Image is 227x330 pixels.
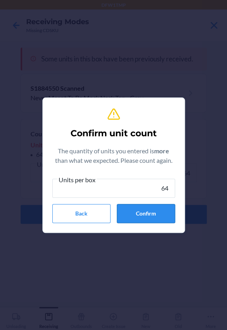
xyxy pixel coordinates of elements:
button: Back [52,204,111,223]
b: more [154,147,169,155]
button: Confirm [117,204,175,223]
input: Units per box [52,179,175,198]
span: Units per box [57,176,97,184]
p: The quantity of units you entered is than what we expected. Please count again. [52,146,175,165]
h2: Confirm unit count [71,127,157,140]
